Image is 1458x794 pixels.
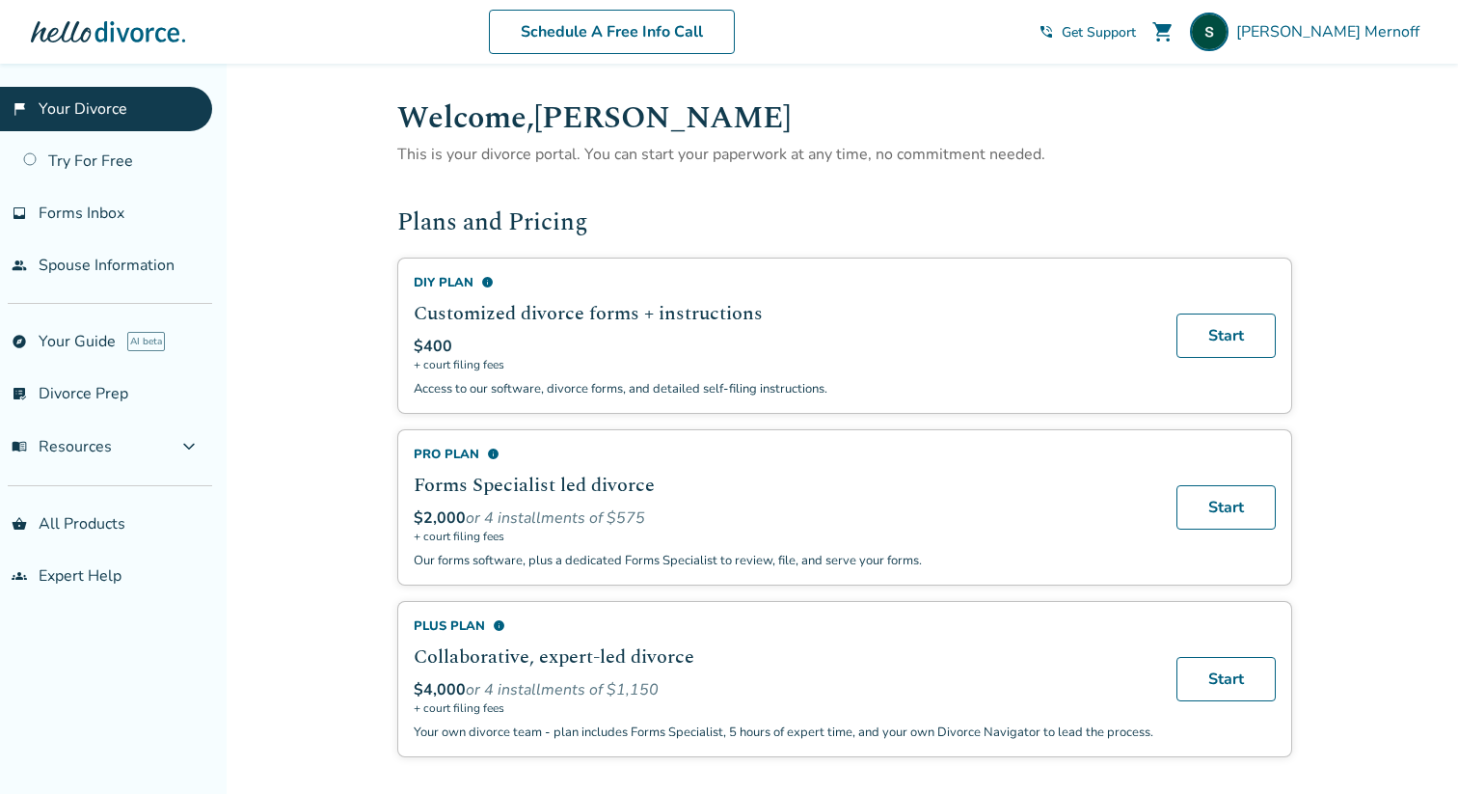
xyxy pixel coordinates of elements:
[414,336,452,357] span: $400
[1062,23,1136,41] span: Get Support
[414,507,1153,529] div: or 4 installments of $575
[12,258,27,273] span: people
[414,643,1153,671] h2: Collaborative, expert-led divorce
[489,10,735,54] a: Schedule A Free Info Call
[414,380,1153,397] p: Access to our software, divorce forms, and detailed self-filing instructions.
[177,435,201,458] span: expand_more
[414,507,466,529] span: $2,000
[12,439,27,454] span: menu_book
[12,101,27,117] span: flag_2
[397,95,1292,142] h1: Welcome, [PERSON_NAME]
[12,516,27,532] span: shopping_basket
[127,332,165,351] span: AI beta
[1236,21,1427,42] span: [PERSON_NAME] Mernoff
[414,299,1153,328] h2: Customized divorce forms + instructions
[414,529,1153,544] span: + court filing fees
[1176,485,1276,530] a: Start
[12,386,27,401] span: list_alt_check
[39,203,124,224] span: Forms Inbox
[414,274,1153,291] div: DIY Plan
[414,552,1153,569] p: Our forms software, plus a dedicated Forms Specialist to review, file, and serve your forms.
[414,357,1153,372] span: + court filing fees
[1039,23,1136,41] a: phone_in_talkGet Support
[1039,24,1054,40] span: phone_in_talk
[1362,701,1458,794] iframe: Chat Widget
[481,276,494,288] span: info
[1176,314,1276,358] a: Start
[12,334,27,349] span: explore
[487,448,499,460] span: info
[414,724,1153,741] p: Your own divorce team - plan includes Forms Specialist, 5 hours of expert time, and your own Divo...
[1151,20,1174,43] span: shopping_cart
[1190,13,1228,51] img: shashank khanna
[493,619,505,632] span: info
[414,446,1153,463] div: Pro Plan
[1176,657,1276,701] a: Start
[12,436,112,457] span: Resources
[414,679,1153,700] div: or 4 installments of $1,150
[12,568,27,584] span: groups
[414,700,1153,716] span: + court filing fees
[397,205,1292,242] h2: Plans and Pricing
[12,205,27,221] span: inbox
[414,617,1153,635] div: Plus Plan
[397,142,1292,167] p: This is your divorce portal. You can start your paperwork at any time, no commitment needed.
[414,679,466,700] span: $4,000
[414,471,1153,500] h2: Forms Specialist led divorce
